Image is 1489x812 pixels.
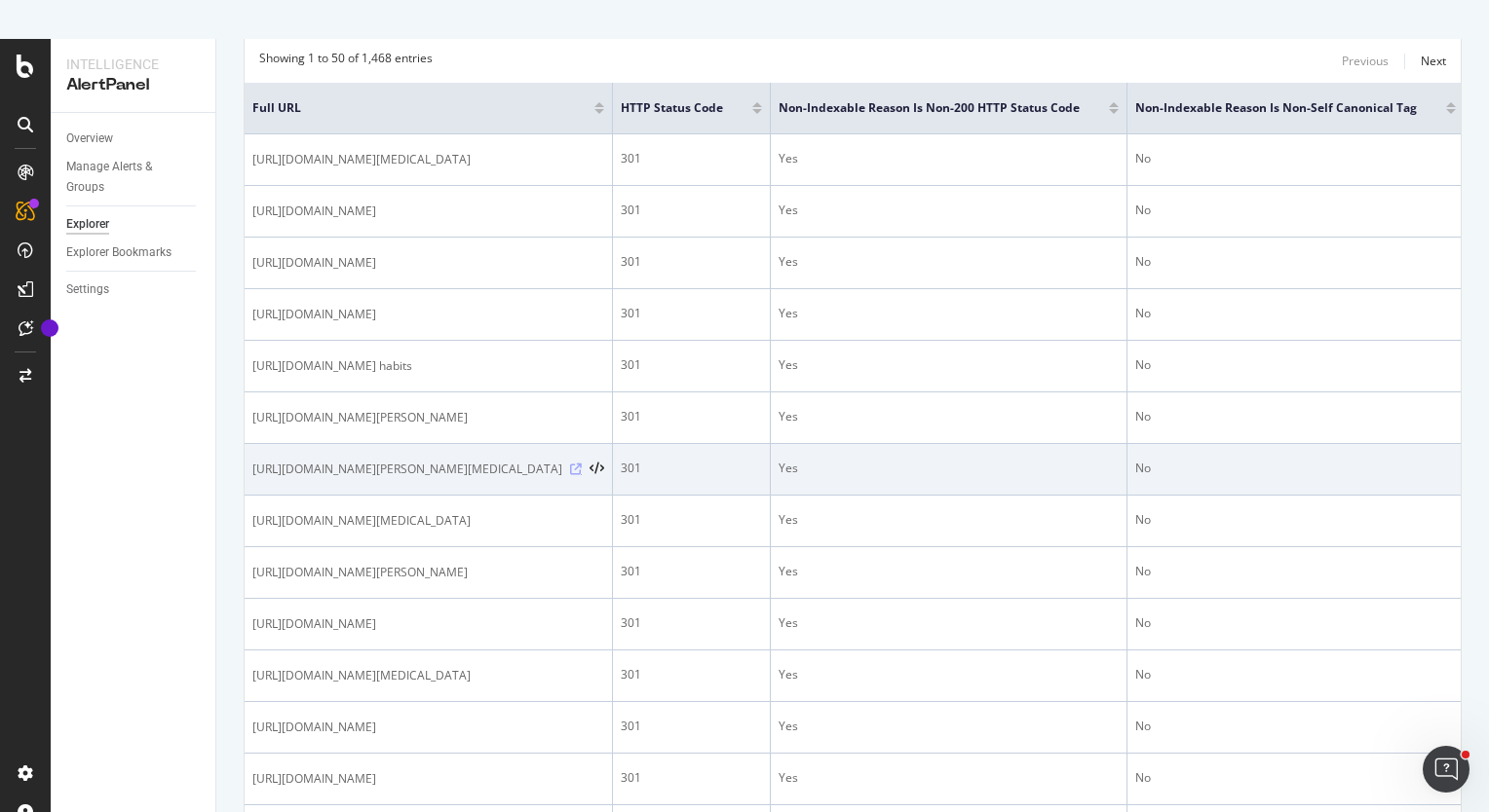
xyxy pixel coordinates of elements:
div: 301 [621,563,762,580]
div: Yes [779,666,1119,683]
span: HTTP Status Code [621,99,723,117]
div: No [1135,356,1456,374]
span: Non-Indexable Reason is Non-Self Canonical Tag [1135,99,1417,117]
a: Explorer Bookmarks [66,242,202,263]
div: 301 [621,253,762,271]
div: Overview [66,129,113,149]
span: [URL][DOMAIN_NAME][PERSON_NAME][MEDICAL_DATA] [252,460,562,479]
a: Manage Alerts & Groups [66,157,202,198]
button: Next [1421,50,1446,73]
span: [URL][DOMAIN_NAME] [252,305,376,324]
div: Next [1421,53,1446,69]
div: Settings [66,279,109,300]
div: 301 [621,305,762,322]
div: No [1135,150,1456,167]
span: [URL][DOMAIN_NAME] [252,253,376,273]
button: View HTML Source [590,462,604,476]
div: 301 [621,511,762,529]
span: [URL][DOMAIN_NAME] [252,202,376,221]
div: No [1135,718,1456,735]
a: Visit Online Page [570,463,582,475]
div: Yes [779,718,1119,735]
span: [URL][DOMAIN_NAME][MEDICAL_DATA] [252,511,471,531]
div: Intelligence [66,55,200,74]
div: Yes [779,305,1119,322]
div: No [1135,666,1456,683]
div: No [1135,408,1456,425]
iframe: Intercom live chat [1423,746,1470,793]
div: Previous [1342,53,1389,69]
div: No [1135,511,1456,529]
div: Showing 1 to 50 of 1,468 entries [259,50,433,73]
span: [URL][DOMAIN_NAME] [252,718,376,737]
span: Full URL [252,99,565,117]
div: No [1135,253,1456,271]
a: Settings [66,279,202,300]
div: No [1135,769,1456,787]
span: [URL][DOMAIN_NAME][PERSON_NAME] [252,408,468,427]
a: Explorer [66,214,202,235]
div: 301 [621,356,762,374]
div: Yes [779,511,1119,529]
span: [URL][DOMAIN_NAME][PERSON_NAME] [252,563,468,582]
div: Yes [779,253,1119,271]
span: [URL][DOMAIN_NAME][MEDICAL_DATA] [252,666,471,685]
span: [URL][DOMAIN_NAME] [252,769,376,789]
span: [URL][DOMAIN_NAME] habits [252,356,412,376]
div: 301 [621,408,762,425]
div: Yes [779,769,1119,787]
div: Yes [779,408,1119,425]
div: Explorer [66,214,109,235]
div: Manage Alerts & Groups [66,157,183,198]
div: Tooltip anchor [41,319,58,337]
span: [URL][DOMAIN_NAME][MEDICAL_DATA] [252,150,471,169]
div: Yes [779,460,1119,477]
div: 301 [621,150,762,167]
div: No [1135,202,1456,219]
div: 301 [621,666,762,683]
div: Yes [779,356,1119,374]
div: AlertPanel [66,74,200,96]
div: Yes [779,202,1119,219]
div: Yes [779,150,1119,167]
div: No [1135,460,1456,477]
div: 301 [621,460,762,477]
div: Yes [779,614,1119,632]
span: [URL][DOMAIN_NAME] [252,614,376,634]
div: 301 [621,614,762,632]
div: Yes [779,563,1119,580]
button: Previous [1342,50,1389,73]
div: 301 [621,718,762,735]
div: No [1135,563,1456,580]
div: No [1135,614,1456,632]
span: Non-Indexable Reason is Non-200 HTTP Status Code [779,99,1080,117]
div: 301 [621,202,762,219]
a: Overview [66,129,202,149]
div: 301 [621,769,762,787]
div: No [1135,305,1456,322]
div: Explorer Bookmarks [66,242,172,263]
